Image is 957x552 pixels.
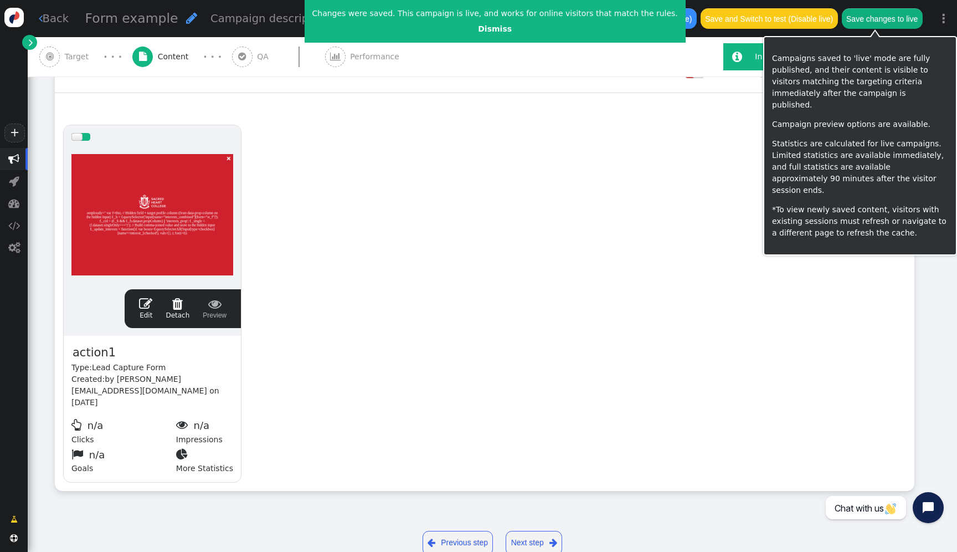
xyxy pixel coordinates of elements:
[11,514,18,525] span: 
[71,375,219,407] span: by [PERSON_NAME][EMAIL_ADDRESS][DOMAIN_NAME] on [DATE]
[8,242,20,253] span: 
[139,297,152,310] span: 
[3,509,25,529] a: 
[139,297,152,320] a: Edit
[701,8,838,28] button: Save and Switch to test (Disable live)
[325,37,424,76] a:  Performance
[772,119,948,130] p: Campaign preview options are available.
[46,52,54,61] span: 
[166,297,189,310] span: 
[71,419,85,431] span: 
[732,51,742,63] span: 
[203,297,227,320] span: Preview
[330,52,341,61] span: 
[772,138,948,196] p: Statistics are calculated for live campaigns. Limited statistics are available immediately, and f...
[71,344,117,362] span: action1
[8,220,20,231] span: 
[176,446,233,475] div: More Statistics
[10,534,18,542] span: 
[350,51,404,63] span: Performance
[8,154,19,165] span: 
[203,297,227,320] a: Preview
[238,52,246,61] span: 
[842,8,923,28] button: Save changes to live
[176,448,191,460] span: 
[4,124,24,142] a: +
[39,13,43,24] span: 
[549,536,557,550] span: 
[755,51,814,63] div: In last 90 min:
[39,37,132,76] a:  Target · · ·
[65,51,94,63] span: Target
[71,362,233,374] div: Type:
[71,416,176,446] div: Clicks
[39,11,69,27] a: Back
[176,419,191,431] span: 
[29,37,33,48] span: 
[772,204,948,239] p: *To view newly saved content, visitors with existing sessions must refresh or navigate to a diffe...
[176,416,233,446] div: Impressions
[166,297,189,319] span: Detach
[9,176,19,187] span: 
[232,37,325,76] a:  QA
[158,51,193,63] span: Content
[88,420,104,431] span: n/a
[4,8,24,27] img: logo-icon.svg
[186,12,197,24] span: 
[92,363,166,372] span: Lead Capture Form
[132,37,232,76] a:  Content · · ·
[139,52,147,61] span: 
[478,24,512,33] a: Dismiss
[85,11,178,26] span: Form example
[89,449,105,461] span: n/a
[71,448,86,460] span: 
[257,51,273,63] span: QA
[203,49,222,64] div: · · ·
[203,297,227,310] span: 
[194,420,210,431] span: n/a
[772,53,948,111] p: Campaigns saved to 'live' mode are fully published, and their content is visible to visitors matc...
[71,374,233,408] div: Created:
[930,2,957,35] a: ⋮
[210,12,330,25] span: Campaign description
[428,536,435,550] span: 
[8,198,19,209] span: 
[104,49,122,64] div: · · ·
[22,35,37,50] a: 
[71,446,176,475] div: Goals
[166,297,189,320] a: Detach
